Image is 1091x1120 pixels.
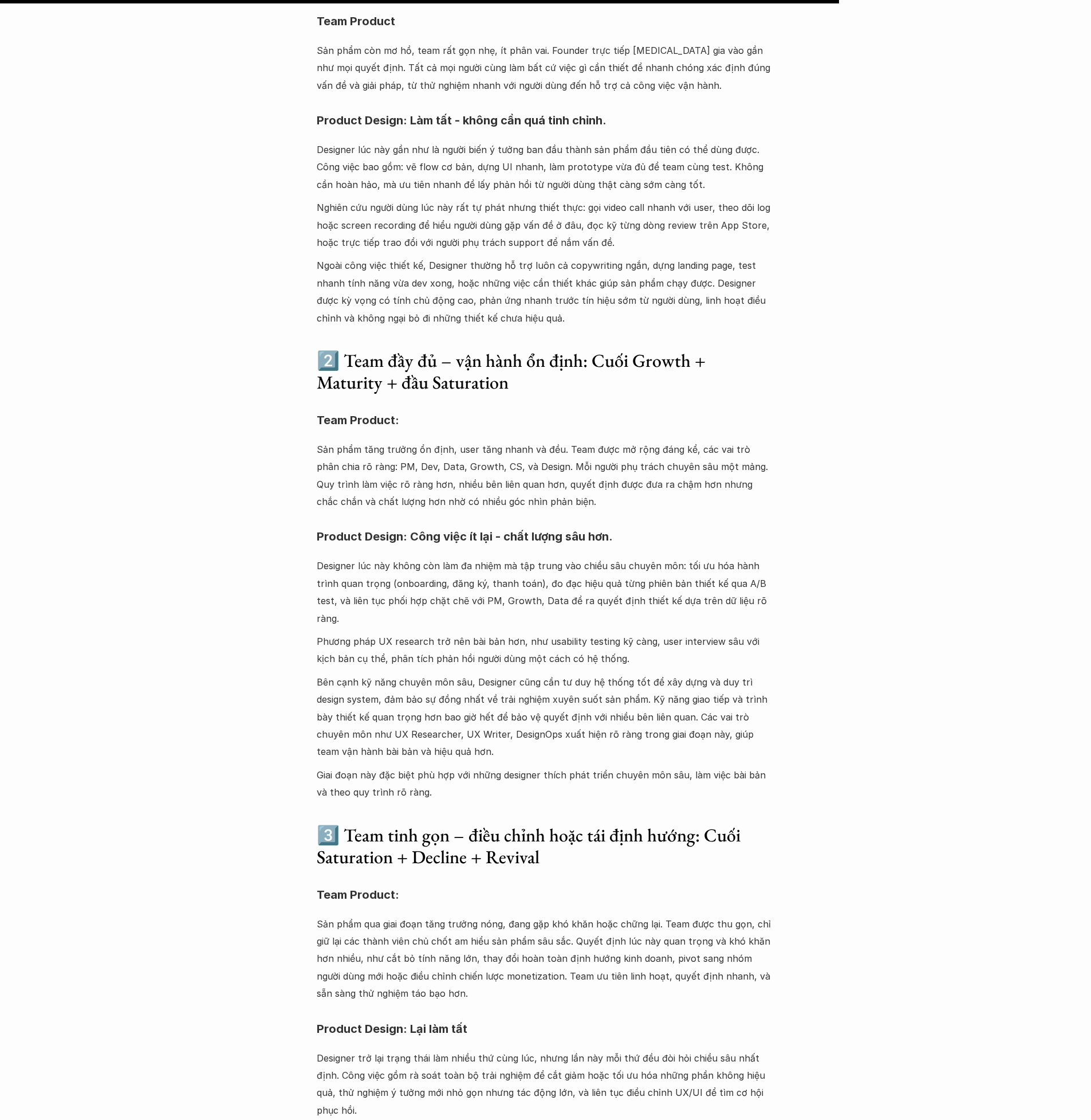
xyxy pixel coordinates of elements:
[317,915,775,1002] p: Sản phẩm qua giai đoạn tăng trưởng nóng, đang gặp khó khăn hoặc chững lại. Team được thu gọn, chỉ...
[317,1049,775,1119] p: Designer trở lại trạng thái làm nhiều thứ cùng lúc, nhưng lần này mỗi thứ đều đòi hỏi chiều sâu n...
[317,673,775,761] p: Bên cạnh kỹ năng chuyên môn sâu, Designer cũng cần tư duy hệ thống tốt để xây dựng và duy trì des...
[317,105,775,135] h4: Product Design: Làm tất - không cần quá tinh chỉnh.
[317,633,775,668] p: Phương pháp UX research trở nên bài bản hơn, như usability testing kỹ càng, user interview sâu vớ...
[317,766,775,801] p: Giai đoạn này đặc biệt phù hợp với những designer thích phát triển chuyên môn sâu, làm việc bài b...
[317,1014,775,1044] h4: Product Design: Lại làm tất
[317,880,775,910] h4: Team Product:
[317,350,775,394] h3: 2️⃣ Team đầy đủ – vận hành ổn định: Cuối Growth + Maturity + đầu Saturation
[317,441,775,511] p: Sản phẩm tăng trưởng ổn định, user tăng nhanh và đều. Team được mở rộng đáng kể, các vai trò phân...
[317,199,775,251] p: Nghiên cứu người dùng lúc này rất tự phát nhưng thiết thực: gọi video call nhanh với user, theo d...
[317,522,775,551] h4: Product Design: Công việc ít lại - chất lượng sâu hơn.
[317,141,775,193] p: Designer lúc này gần như là người biến ý tưởng ban đầu thành sản phẩm đầu tiên có thể dùng được. ...
[317,6,775,36] h4: Team Product
[317,824,775,868] h3: 3️⃣ Team tinh gọn – điều chỉnh hoặc tái định hướng: Cuối Saturation + Decline + Revival
[317,42,775,94] p: Sản phẩm còn mơ hồ, team rất gọn nhẹ, ít phân vai. Founder trực tiếp [MEDICAL_DATA] gia vào gần n...
[317,557,775,627] p: Designer lúc này không còn làm đa nhiệm mà tập trung vào chiều sâu chuyên môn: tối ưu hóa hành tr...
[317,405,775,435] h4: Team Product:
[317,257,775,327] p: Ngoài công việc thiết kế, Designer thường hỗ trợ luôn cả copywriting ngắn, dựng landing page, tes...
